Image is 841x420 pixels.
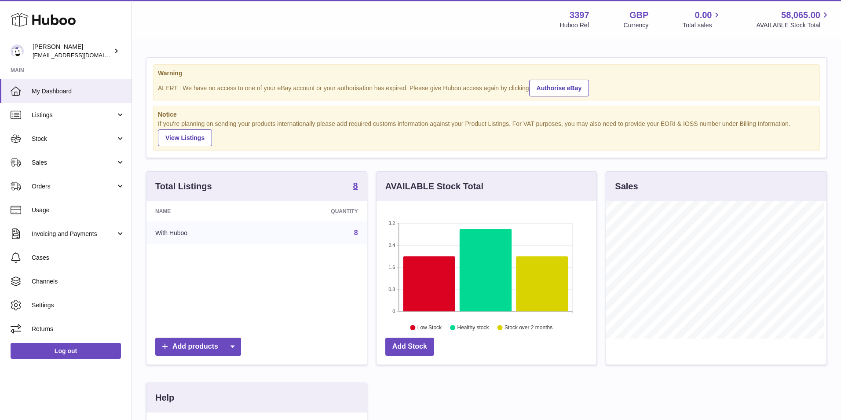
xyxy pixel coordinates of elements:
[33,52,129,59] span: [EMAIL_ADDRESS][DOMAIN_NAME]
[11,343,121,359] a: Log out
[353,181,358,190] strong: 8
[417,325,442,331] text: Low Stock
[388,243,395,248] text: 2.4
[32,254,125,262] span: Cases
[32,135,116,143] span: Stock
[155,392,174,404] h3: Help
[560,21,589,29] div: Huboo Ref
[695,9,712,21] span: 0.00
[683,21,722,29] span: Total sales
[32,277,125,286] span: Channels
[570,9,589,21] strong: 3397
[32,111,116,119] span: Listings
[32,301,125,309] span: Settings
[392,309,395,314] text: 0
[353,181,358,192] a: 8
[32,158,116,167] span: Sales
[529,80,589,96] a: Authorise eBay
[457,325,489,331] text: Healthy stock
[32,182,116,191] span: Orders
[33,43,112,59] div: [PERSON_NAME]
[155,338,241,356] a: Add products
[624,21,649,29] div: Currency
[388,265,395,270] text: 1.6
[158,78,815,96] div: ALERT : We have no access to one of your eBay account or your authorisation has expired. Please g...
[146,221,263,244] td: With Huboo
[32,230,116,238] span: Invoicing and Payments
[388,221,395,226] text: 3.2
[11,44,24,58] img: sales@canchema.com
[158,120,815,146] div: If you're planning on sending your products internationally please add required customs informati...
[32,206,125,214] span: Usage
[32,325,125,333] span: Returns
[756,9,830,29] a: 58,065.00 AVAILABLE Stock Total
[155,181,212,192] h3: Total Listings
[781,9,820,21] span: 58,065.00
[158,129,212,146] a: View Listings
[158,69,815,77] strong: Warning
[615,181,638,192] h3: Sales
[146,201,263,221] th: Name
[505,325,552,331] text: Stock over 2 months
[263,201,367,221] th: Quantity
[32,87,125,96] span: My Dashboard
[388,287,395,292] text: 0.8
[354,229,358,236] a: 8
[385,338,434,356] a: Add Stock
[683,9,722,29] a: 0.00 Total sales
[158,111,815,119] strong: Notice
[756,21,830,29] span: AVAILABLE Stock Total
[629,9,648,21] strong: GBP
[385,181,483,192] h3: AVAILABLE Stock Total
